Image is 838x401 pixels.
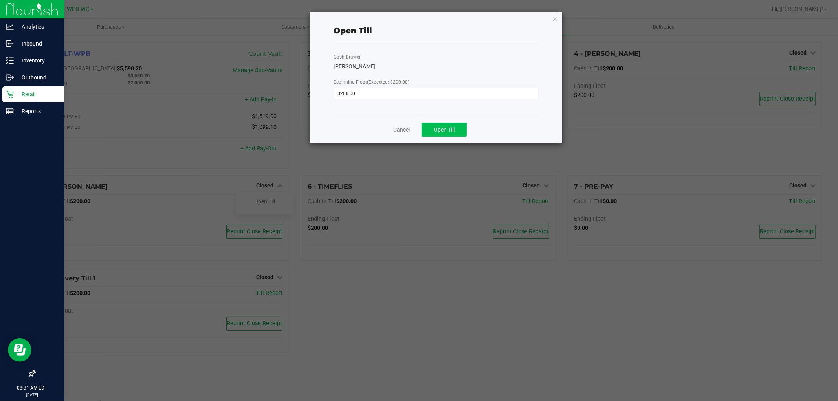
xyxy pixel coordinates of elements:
[8,338,31,362] iframe: Resource center
[14,90,61,99] p: Retail
[14,106,61,116] p: Reports
[422,123,467,137] button: Open Till
[334,25,372,37] div: Open Till
[6,40,14,48] inline-svg: Inbound
[334,62,539,71] div: [PERSON_NAME]
[6,107,14,115] inline-svg: Reports
[4,385,61,392] p: 08:31 AM EDT
[334,53,361,60] label: Cash Drawer
[393,126,410,134] a: Cancel
[367,79,409,85] span: (Expected: $200.00)
[6,57,14,64] inline-svg: Inventory
[14,73,61,82] p: Outbound
[334,79,409,85] span: Beginning Float
[6,73,14,81] inline-svg: Outbound
[14,39,61,48] p: Inbound
[4,392,61,397] p: [DATE]
[14,22,61,31] p: Analytics
[6,90,14,98] inline-svg: Retail
[434,126,455,133] span: Open Till
[14,56,61,65] p: Inventory
[6,23,14,31] inline-svg: Analytics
